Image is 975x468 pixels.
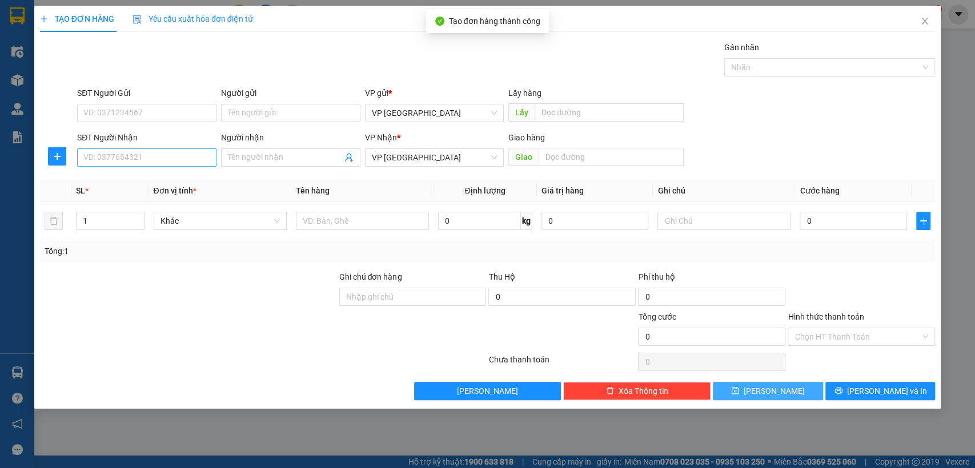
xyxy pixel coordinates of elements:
span: [PERSON_NAME] [457,385,518,397]
span: Yêu cầu xuất hóa đơn điện tử [133,14,253,23]
span: Xóa Thông tin [619,385,668,397]
span: printer [834,386,842,396]
span: plus [917,216,930,225]
div: Phí thu hộ [638,271,785,288]
div: SĐT Người Gửi [77,87,216,99]
label: Gán nhãn [724,43,759,52]
span: Tổng cước [638,312,676,321]
button: plus [916,212,930,230]
button: save[PERSON_NAME] [713,382,822,400]
span: plus [40,15,48,23]
label: Ghi chú đơn hàng [339,272,402,281]
button: delete [45,212,63,230]
img: icon [133,15,142,24]
button: plus [48,147,66,166]
span: Giao [508,148,539,166]
input: Dọc đường [539,148,684,166]
span: SL [76,186,85,195]
span: close [920,17,929,26]
span: Giá trị hàng [541,186,584,195]
span: Giao hàng [508,133,545,142]
span: Cước hàng [800,186,839,195]
label: Hình thức thanh toán [788,312,864,321]
div: SĐT Người Nhận [77,131,216,144]
span: kg [521,212,532,230]
th: Ghi chú [653,180,795,202]
div: VP gửi [365,87,504,99]
span: Lấy [508,103,535,122]
div: Người nhận [221,131,360,144]
button: deleteXóa Thông tin [563,382,711,400]
span: check-circle [435,17,444,26]
span: VP Sài Gòn [372,149,497,166]
span: Định lượng [465,186,505,195]
span: Lấy hàng [508,88,541,98]
div: Người gửi [221,87,360,99]
span: Tên hàng [296,186,330,195]
input: VD: Bàn, Ghế [296,212,429,230]
button: printer[PERSON_NAME] và In [825,382,935,400]
span: Tạo đơn hàng thành công [449,17,540,26]
button: Close [909,6,941,38]
span: Đơn vị tính [154,186,196,195]
span: delete [606,386,614,396]
span: VP Lộc Ninh [372,104,497,122]
span: save [731,386,739,396]
input: Ghi chú đơn hàng [339,288,487,306]
span: Khác [161,212,280,229]
span: Thu Hộ [488,272,515,281]
div: Tổng: 1 [45,245,377,257]
span: TẠO ĐƠN HÀNG [40,14,114,23]
span: VP Nhận [365,133,397,142]
span: user-add [344,153,354,162]
input: 0 [541,212,649,230]
button: [PERSON_NAME] [414,382,561,400]
span: [PERSON_NAME] [744,385,805,397]
input: Ghi Chú [657,212,791,230]
div: Chưa thanh toán [488,353,637,373]
input: Dọc đường [535,103,684,122]
span: [PERSON_NAME] và In [847,385,927,397]
span: plus [49,152,66,161]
